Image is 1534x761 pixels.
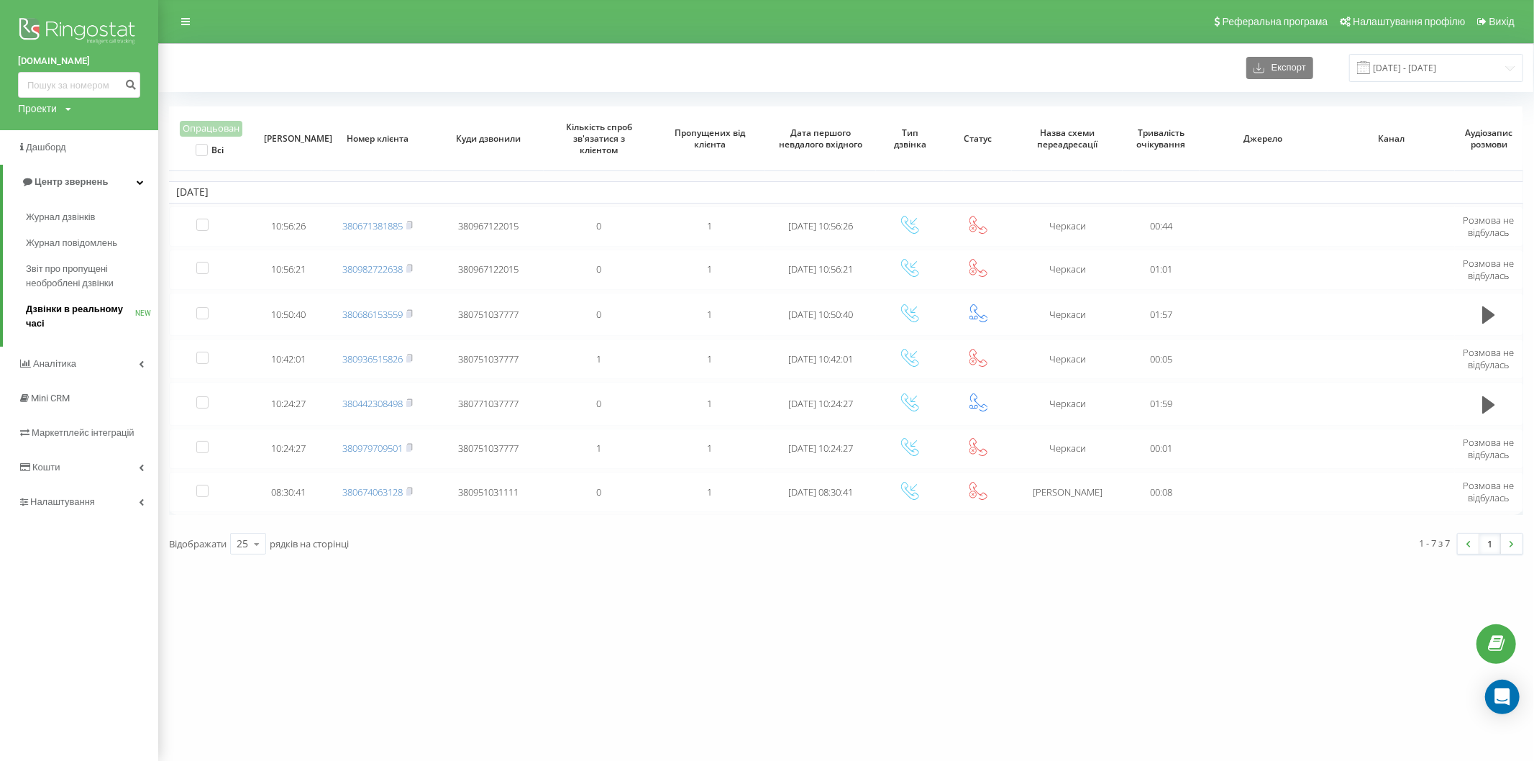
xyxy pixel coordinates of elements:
[707,397,712,410] span: 1
[707,263,712,275] span: 1
[597,219,602,232] span: 0
[1123,382,1200,425] td: 01:59
[1340,133,1442,145] span: Канал
[597,263,602,275] span: 0
[556,122,643,155] span: Кількість спроб зв'язатися з клієнтом
[777,127,864,150] span: Дата першого невдалого вхідного
[26,302,135,331] span: Дзвінки в реальному часі
[1479,534,1501,554] a: 1
[597,308,602,321] span: 0
[1133,127,1190,150] span: Тривалість очікування
[1465,127,1513,150] span: Аудіозапис розмови
[1464,214,1515,239] span: Розмова не відбулась
[254,429,322,469] td: 10:24:27
[196,144,224,156] label: Всі
[458,219,519,232] span: 380967122015
[954,133,1002,145] span: Статус
[707,219,712,232] span: 1
[458,442,519,455] span: 380751037777
[30,496,95,507] span: Налаштування
[788,219,853,232] span: [DATE] 10:56:26
[169,181,1523,203] td: [DATE]
[18,72,140,98] input: Пошук за номером
[26,236,117,250] span: Журнал повідомлень
[18,101,57,116] div: Проекти
[788,397,853,410] span: [DATE] 10:24:27
[1464,346,1515,371] span: Розмова не відбулась
[1246,57,1313,79] button: Експорт
[26,142,66,152] span: Дашборд
[237,537,248,551] div: 25
[1485,680,1520,714] div: Open Intercom Messenger
[26,262,151,291] span: Звіт про пропущені необроблені дзвінки
[254,382,322,425] td: 10:24:27
[1464,479,1515,504] span: Розмова не відбулась
[1012,382,1123,425] td: Черкаси
[1223,16,1328,27] span: Реферальна програма
[32,462,60,473] span: Кошти
[707,442,712,455] span: 1
[458,352,519,365] span: 380751037777
[1464,436,1515,461] span: Розмова не відбулась
[788,352,853,365] span: [DATE] 10:42:01
[334,133,421,145] span: Номер клієнта
[707,486,712,498] span: 1
[1123,206,1200,247] td: 00:44
[788,308,853,321] span: [DATE] 10:50:40
[667,127,754,150] span: Пропущених від клієнта
[342,442,403,455] a: 380979709501
[1213,133,1315,145] span: Джерело
[33,358,76,369] span: Аналiтика
[169,537,227,550] span: Відображати
[254,472,322,512] td: 08:30:41
[18,54,140,68] a: [DOMAIN_NAME]
[342,486,403,498] a: 380674063128
[31,393,70,404] span: Mini CRM
[32,427,134,438] span: Маркетплейс інтеграцій
[254,206,322,247] td: 10:56:26
[1024,127,1111,150] span: Назва схеми переадресації
[597,352,602,365] span: 1
[597,397,602,410] span: 0
[788,486,853,498] span: [DATE] 08:30:41
[26,256,158,296] a: Звіт про пропущені необроблені дзвінки
[342,352,403,365] a: 380936515826
[26,296,158,337] a: Дзвінки в реальному часіNEW
[597,442,602,455] span: 1
[1012,250,1123,290] td: Черкаси
[458,308,519,321] span: 380751037777
[1420,536,1451,550] div: 1 - 7 з 7
[1353,16,1465,27] span: Налаштування профілю
[1264,63,1306,73] span: Експорт
[1123,472,1200,512] td: 00:08
[458,263,519,275] span: 380967122015
[1123,429,1200,469] td: 00:01
[342,308,403,321] a: 380686153559
[1012,293,1123,336] td: Черкаси
[26,210,95,224] span: Журнал дзвінків
[1012,339,1123,379] td: Черкаси
[35,176,108,187] span: Центр звернень
[1123,250,1200,290] td: 01:01
[1012,206,1123,247] td: Черкаси
[342,219,403,232] a: 380671381885
[26,204,158,230] a: Журнал дзвінків
[342,397,403,410] a: 380442308498
[254,339,322,379] td: 10:42:01
[707,352,712,365] span: 1
[886,127,934,150] span: Тип дзвінка
[1489,16,1515,27] span: Вихід
[254,293,322,336] td: 10:50:40
[1012,429,1123,469] td: Черкаси
[458,486,519,498] span: 380951031111
[264,133,312,145] span: [PERSON_NAME]
[342,263,403,275] a: 380982722638
[1464,257,1515,282] span: Розмова не відбулась
[597,486,602,498] span: 0
[270,537,349,550] span: рядків на сторінці
[788,263,853,275] span: [DATE] 10:56:21
[458,397,519,410] span: 380771037777
[788,442,853,455] span: [DATE] 10:24:27
[18,14,140,50] img: Ringostat logo
[254,250,322,290] td: 10:56:21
